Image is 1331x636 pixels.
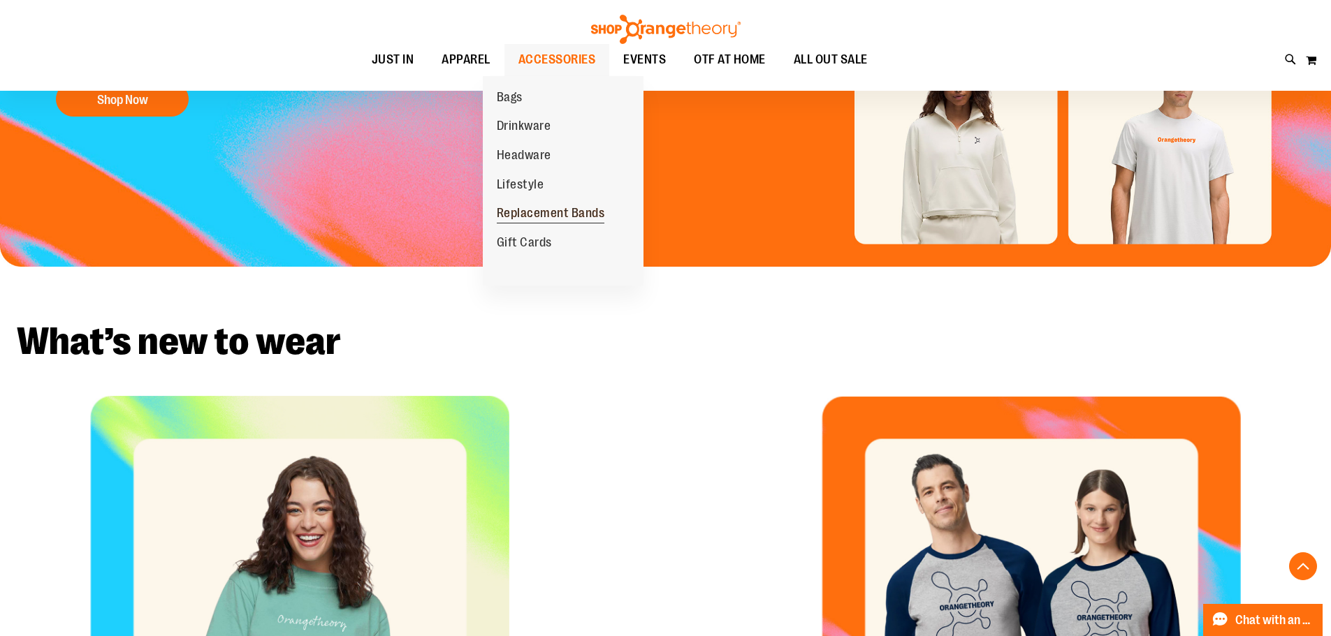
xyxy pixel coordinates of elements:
button: Chat with an Expert [1203,604,1323,636]
span: Lifestyle [497,177,544,195]
span: APPAREL [442,44,490,75]
img: Shop Orangetheory [589,15,743,44]
span: Bags [497,90,523,108]
span: Replacement Bands [497,206,605,223]
span: Gift Cards [497,235,552,253]
span: OTF AT HOME [694,44,766,75]
span: Drinkware [497,119,551,136]
span: ACCESSORIES [518,44,596,75]
span: JUST IN [372,44,414,75]
h2: What’s new to wear [17,323,1314,361]
span: Chat with an Expert [1235,614,1314,627]
span: EVENTS [623,44,666,75]
button: Back To Top [1289,552,1317,580]
span: Headware [497,148,551,165]
button: Shop Now [56,82,189,117]
span: ALL OUT SALE [794,44,868,75]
